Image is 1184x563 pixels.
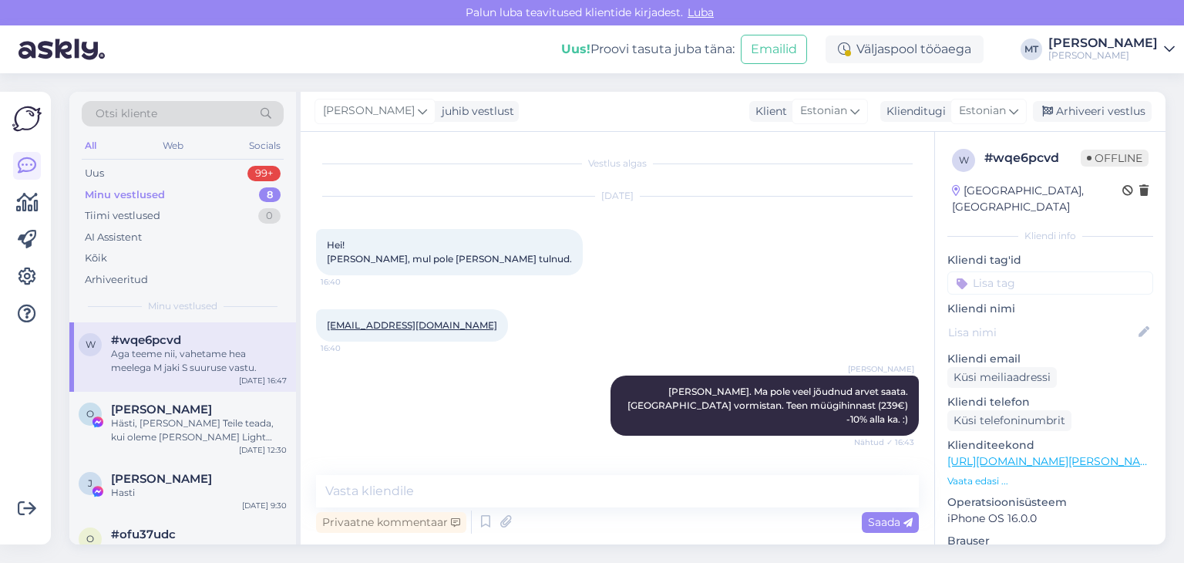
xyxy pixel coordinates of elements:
div: Kliendi info [947,229,1153,243]
div: Hästi, [PERSON_NAME] Teile teada, kui oleme [PERSON_NAME] Light [PERSON_NAME] [PERSON_NAME] pannu... [111,416,287,444]
div: Minu vestlused [85,187,165,203]
div: Uus [85,166,104,181]
div: Privaatne kommentaar [316,512,466,533]
div: Aga teeme nii, vahetame hea meelega M jaki S suuruse vastu. [111,347,287,375]
div: juhib vestlust [436,103,514,120]
div: 99+ [247,166,281,181]
div: Hasti [111,486,287,500]
div: All [82,136,99,156]
span: w [86,339,96,350]
span: Offline [1081,150,1149,167]
a: [URL][DOMAIN_NAME][PERSON_NAME] [947,454,1160,468]
div: Väljaspool tööaega [826,35,984,63]
div: Tänan Teid! [111,541,287,555]
span: Minu vestlused [148,299,217,313]
div: MT [1021,39,1042,60]
span: J [88,477,92,489]
div: [GEOGRAPHIC_DATA], [GEOGRAPHIC_DATA] [952,183,1122,215]
div: [PERSON_NAME] [1048,49,1158,62]
p: Klienditeekond [947,437,1153,453]
span: #ofu37udc [111,528,176,541]
span: Luba [683,5,718,19]
div: Klient [749,103,787,120]
div: 0 [258,208,281,224]
div: [PERSON_NAME] [1048,37,1158,49]
span: Jane Kodar [111,472,212,486]
span: Hei! [PERSON_NAME], mul pole [PERSON_NAME] tulnud. [327,239,572,265]
div: 8 [259,187,281,203]
p: Kliendi telefon [947,394,1153,410]
a: [EMAIL_ADDRESS][DOMAIN_NAME] [327,319,497,331]
div: Klienditugi [880,103,946,120]
div: Kõik [85,251,107,266]
div: Proovi tasuta juba täna: [561,40,735,59]
span: Otsi kliente [96,106,157,122]
div: [DATE] 12:30 [239,444,287,456]
span: O [86,408,94,420]
p: iPhone OS 16.0.0 [947,511,1153,527]
span: [PERSON_NAME]. Ma pole veel jõudnud arvet saata. [GEOGRAPHIC_DATA] vormistan. Teen müügihinnast (... [627,386,910,425]
div: AI Assistent [85,230,142,245]
div: Arhiveeri vestlus [1033,101,1152,122]
span: o [86,533,94,544]
img: Askly Logo [12,104,42,133]
p: Brauser [947,533,1153,549]
input: Lisa tag [947,271,1153,295]
a: [PERSON_NAME][PERSON_NAME] [1048,37,1175,62]
div: # wqe6pcvd [984,149,1081,167]
div: Küsi telefoninumbrit [947,410,1071,431]
p: Kliendi tag'id [947,252,1153,268]
span: Nähtud ✓ 16:43 [854,437,914,448]
span: [PERSON_NAME] [848,363,914,375]
b: Uus! [561,42,590,56]
span: Olga Lepaeva [111,403,212,416]
p: Kliendi email [947,351,1153,367]
span: #wqe6pcvd [111,333,181,347]
input: Lisa nimi [948,324,1135,341]
div: Web [160,136,187,156]
div: Küsi meiliaadressi [947,367,1057,388]
p: Operatsioonisüsteem [947,494,1153,511]
div: Vestlus algas [316,157,919,170]
p: Vaata edasi ... [947,474,1153,488]
span: Saada [868,515,913,529]
span: Estonian [800,103,847,120]
div: [DATE] [316,189,919,203]
span: 16:40 [321,276,378,288]
div: [DATE] 9:30 [242,500,287,511]
span: 16:40 [321,342,378,354]
div: Socials [246,136,284,156]
p: Kliendi nimi [947,301,1153,317]
div: Arhiveeritud [85,272,148,288]
span: Estonian [959,103,1006,120]
div: [DATE] 16:47 [239,375,287,386]
span: [PERSON_NAME] [323,103,415,120]
div: Tiimi vestlused [85,208,160,224]
span: w [959,154,969,166]
button: Emailid [741,35,807,64]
